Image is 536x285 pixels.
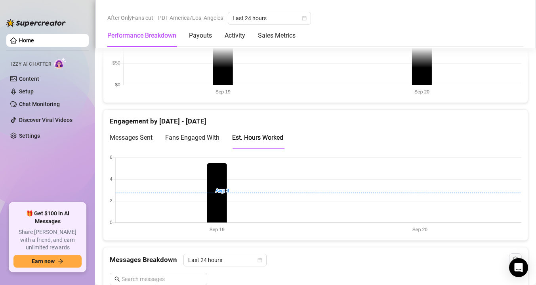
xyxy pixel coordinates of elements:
[232,133,283,142] div: Est. Hours Worked
[165,134,219,141] span: Fans Engaged With
[233,12,306,24] span: Last 24 hours
[114,276,120,282] span: search
[258,31,296,40] div: Sales Metrics
[302,16,307,21] span: calendar
[509,258,528,277] div: Open Intercom Messenger
[225,31,245,40] div: Activity
[13,255,82,268] button: Earn nowarrow-right
[513,256,518,262] span: reload
[158,12,223,24] span: PDT America/Los_Angeles
[19,117,72,123] a: Discover Viral Videos
[19,133,40,139] a: Settings
[258,258,262,262] span: calendar
[122,275,202,283] input: Search messages
[19,76,39,82] a: Content
[188,254,262,266] span: Last 24 hours
[189,31,212,40] div: Payouts
[6,19,66,27] img: logo-BBDzfeDw.svg
[19,88,34,95] a: Setup
[110,254,521,266] div: Messages Breakdown
[58,258,63,264] span: arrow-right
[110,134,153,141] span: Messages Sent
[32,258,55,264] span: Earn now
[13,228,82,252] span: Share [PERSON_NAME] with a friend, and earn unlimited rewards
[19,101,60,107] a: Chat Monitoring
[19,37,34,44] a: Home
[54,57,67,69] img: AI Chatter
[107,12,153,24] span: After OnlyFans cut
[107,31,176,40] div: Performance Breakdown
[13,210,82,225] span: 🎁 Get $100 in AI Messages
[110,110,521,127] div: Engagement by [DATE] - [DATE]
[11,61,51,68] span: Izzy AI Chatter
